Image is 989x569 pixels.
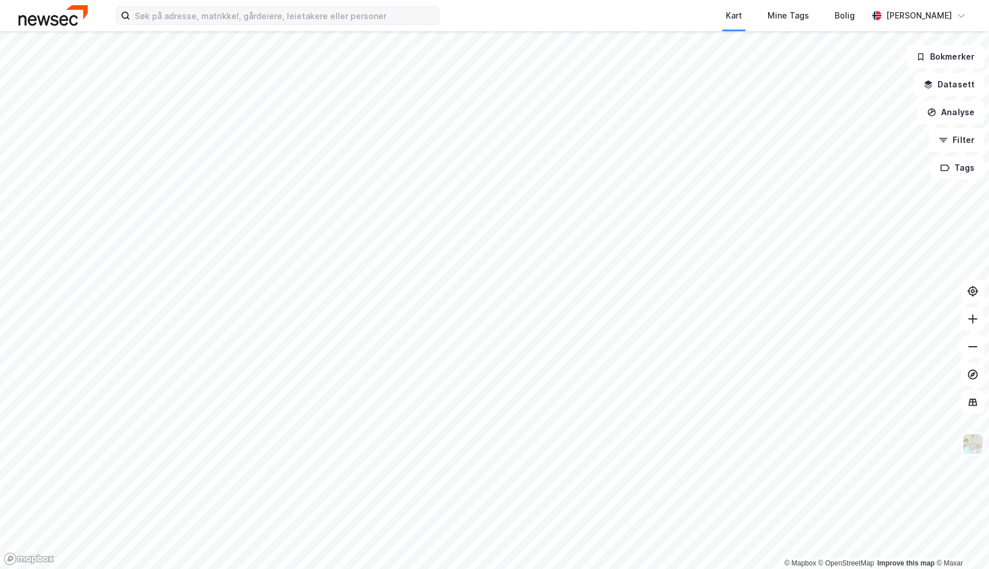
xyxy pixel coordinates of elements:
input: Søk på adresse, matrikkel, gårdeiere, leietakere eller personer [130,7,439,24]
img: newsec-logo.f6e21ccffca1b3a03d2d.png [19,5,88,25]
iframe: Chat Widget [931,513,989,569]
button: Analyse [917,101,984,124]
button: Tags [931,156,984,179]
a: Improve this map [877,559,935,567]
div: [PERSON_NAME] [886,9,952,23]
img: Z [962,433,984,455]
button: Filter [929,129,984,152]
button: Datasett [914,73,984,96]
a: OpenStreetMap [818,559,874,567]
div: Mine Tags [767,9,809,23]
a: Mapbox homepage [3,552,54,566]
button: Bokmerker [906,45,984,68]
div: Kart [726,9,742,23]
a: Mapbox [784,559,816,567]
div: Kontrollprogram for chat [931,513,989,569]
div: Bolig [835,9,855,23]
